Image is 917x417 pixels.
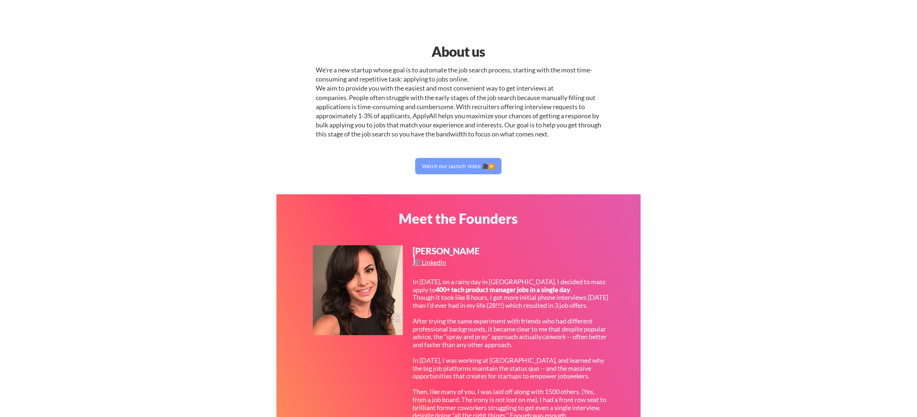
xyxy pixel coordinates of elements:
a: 🔗 LinkedIn [413,259,448,268]
em: can [542,333,551,341]
div: About us [365,41,552,62]
div: 🔗 LinkedIn [413,259,448,266]
strong: 400+ tech product manager jobs in a single day [436,286,570,294]
div: Meet the Founders [365,211,552,225]
div: [PERSON_NAME] [413,247,480,264]
button: Watch our launch video 🎥▶️ [415,158,501,174]
div: We're a new startup whose goal is to automate the job search process, starting with the most time... [316,65,601,139]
